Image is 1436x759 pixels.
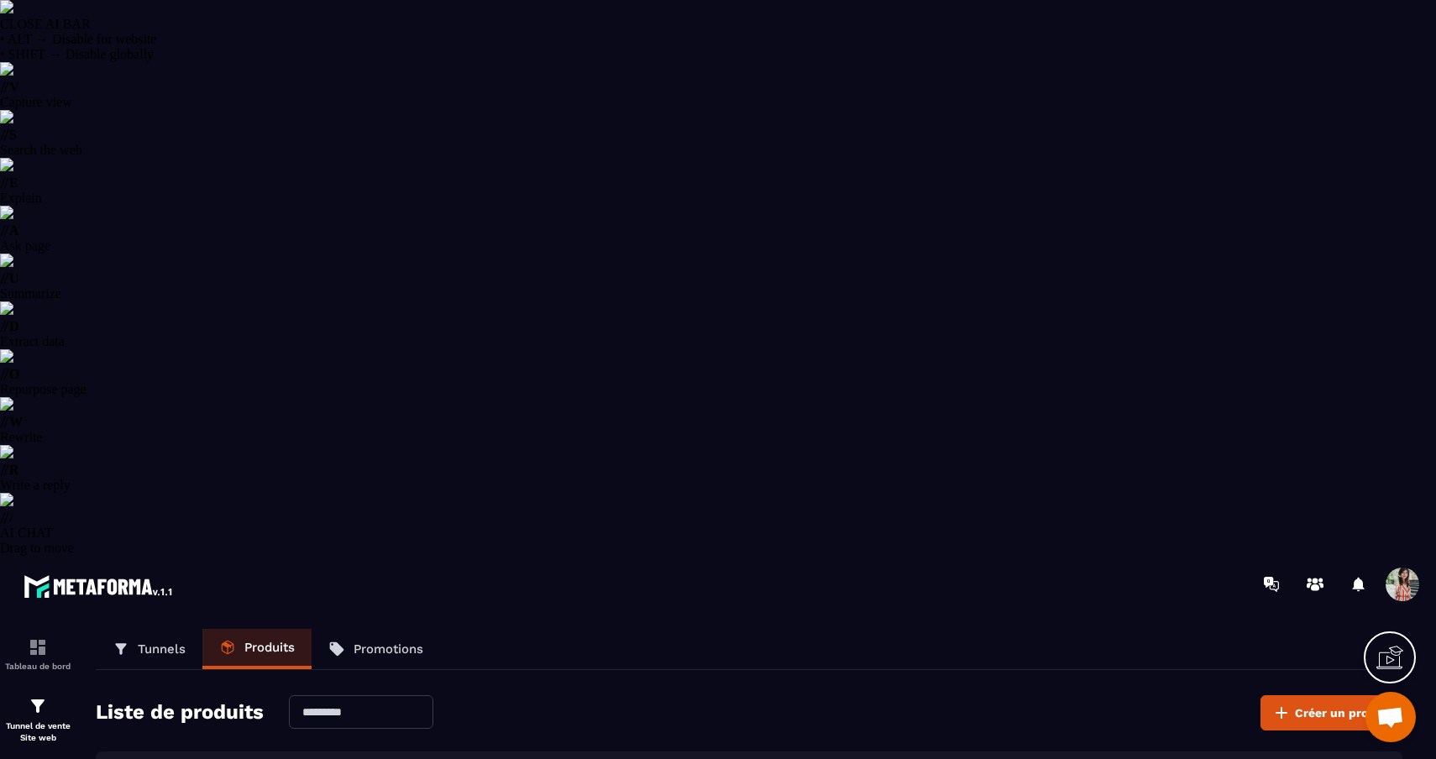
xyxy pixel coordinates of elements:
[24,571,175,601] img: logo
[96,629,202,669] a: Tunnels
[4,720,71,744] p: Tunnel de vente Site web
[354,641,423,657] p: Promotions
[4,625,71,683] a: formationformationTableau de bord
[96,695,264,730] h2: Liste de produits
[28,637,48,657] img: formation
[138,641,186,657] p: Tunnels
[244,640,295,655] p: Produits
[28,696,48,716] img: formation
[4,662,71,671] p: Tableau de bord
[1365,692,1416,742] div: Ouvrir le chat
[4,683,71,756] a: formationformationTunnel de vente Site web
[312,629,440,669] a: Promotions
[1260,695,1402,730] button: Créer un produit
[202,629,312,669] a: Produits
[1295,704,1391,721] span: Créer un produit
